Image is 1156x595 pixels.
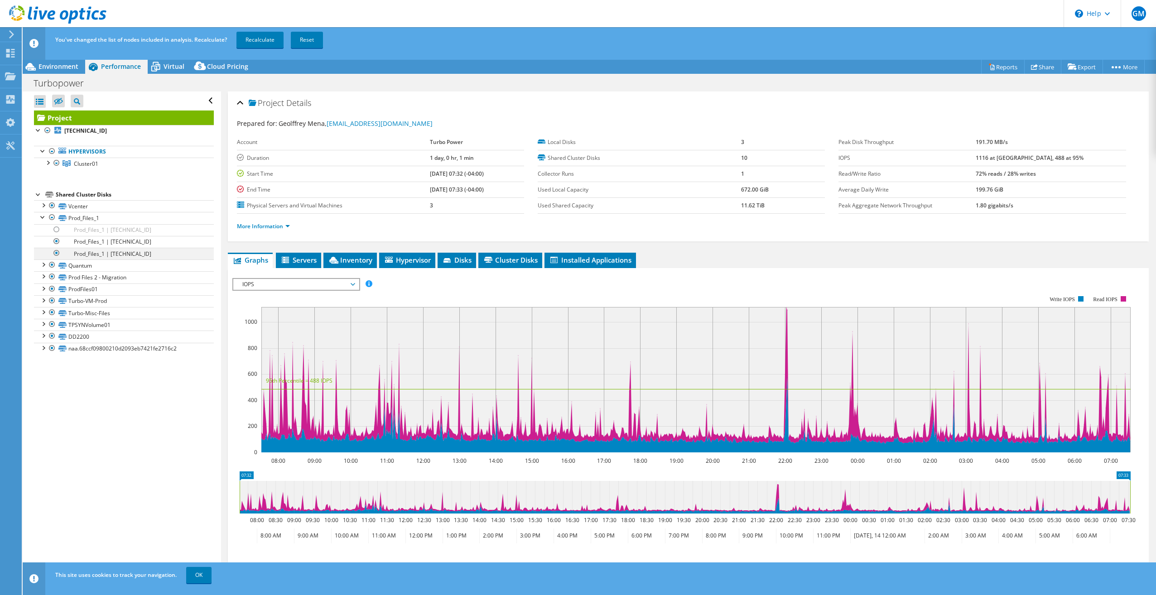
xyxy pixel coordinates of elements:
[101,62,141,71] span: Performance
[491,516,505,524] text: 14:30
[976,170,1036,178] b: 72% reads / 28% writes
[561,457,575,465] text: 16:00
[64,127,107,134] b: [TECHNICAL_ID]
[248,344,257,352] text: 800
[435,516,449,524] text: 13:00
[34,125,214,137] a: [TECHNICAL_ID]
[287,516,301,524] text: 09:00
[430,138,463,146] b: Turbo Power
[324,516,338,524] text: 10:00
[639,516,653,524] text: 18:30
[250,516,264,524] text: 08:00
[886,457,901,465] text: 01:00
[442,255,472,264] span: Disks
[416,457,430,465] text: 12:00
[55,36,227,43] span: You've changed the list of nodes included in analysis. Recalculate?
[245,318,257,326] text: 1000
[236,32,284,48] a: Recalculate
[248,396,257,404] text: 400
[741,202,765,209] b: 11.62 TiB
[305,516,319,524] text: 09:30
[164,62,184,71] span: Virtual
[538,169,741,178] label: Collector Runs
[237,185,430,194] label: End Time
[279,119,433,128] span: Geolffrey Mena,
[991,516,1005,524] text: 04:00
[268,516,282,524] text: 08:30
[488,457,502,465] text: 14:00
[56,189,214,200] div: Shared Cluster Disks
[74,160,98,168] span: Cluster01
[1103,516,1117,524] text: 07:00
[742,457,756,465] text: 21:00
[741,170,744,178] b: 1
[1132,6,1146,21] span: GM
[741,186,769,193] b: 672.00 GiB
[342,516,356,524] text: 10:30
[838,169,976,178] label: Read/Write Ratio
[1084,516,1098,524] text: 06:30
[1050,296,1075,302] text: Write IOPS
[862,516,876,524] text: 00:30
[55,571,177,579] span: This site uses cookies to track your navigation.
[976,154,1084,162] b: 1116 at [GEOGRAPHIC_DATA], 488 at 95%
[207,62,248,71] span: Cloud Pricing
[1103,60,1145,74] a: More
[633,457,647,465] text: 18:00
[658,516,672,524] text: 19:00
[34,319,214,331] a: TPSYNVolume01
[232,255,268,264] span: Graphs
[843,516,857,524] text: 00:00
[237,119,277,128] label: Prepared for:
[806,516,820,524] text: 23:00
[838,138,976,147] label: Peak Disk Throughput
[472,516,486,524] text: 14:00
[1061,60,1103,74] a: Export
[248,422,257,430] text: 200
[976,186,1003,193] b: 199.76 GiB
[1065,516,1079,524] text: 06:00
[676,516,690,524] text: 19:30
[538,154,741,163] label: Shared Cluster Disks
[995,457,1009,465] text: 04:00
[34,212,214,224] a: Prod_Files_1
[34,200,214,212] a: Vcenter
[549,255,631,264] span: Installed Applications
[237,201,430,210] label: Physical Servers and Virtual Machines
[621,516,635,524] text: 18:00
[899,516,913,524] text: 01:30
[954,516,968,524] text: 03:00
[384,255,431,264] span: Hypervisor
[34,295,214,307] a: Turbo-VM-Prod
[509,516,523,524] text: 15:00
[307,457,321,465] text: 09:00
[237,222,290,230] a: More Information
[34,283,214,295] a: ProdFiles01
[430,170,484,178] b: [DATE] 07:32 (-04:00)
[430,186,484,193] b: [DATE] 07:33 (-04:00)
[1103,457,1117,465] text: 07:00
[597,457,611,465] text: 17:00
[1047,516,1061,524] text: 05:30
[741,154,747,162] b: 10
[254,448,257,456] text: 0
[824,516,838,524] text: 23:30
[417,516,431,524] text: 12:30
[453,516,467,524] text: 13:30
[380,516,394,524] text: 11:30
[880,516,894,524] text: 01:00
[959,457,973,465] text: 03:00
[280,255,317,264] span: Servers
[538,138,741,147] label: Local Disks
[39,62,78,71] span: Environment
[750,516,764,524] text: 21:30
[602,516,616,524] text: 17:30
[34,343,214,355] a: naa.68ccf09800210d2093eb7421fe2716c2
[976,138,1008,146] b: 191.70 MB/s
[778,457,792,465] text: 22:00
[430,202,433,209] b: 3
[1075,10,1083,18] svg: \n
[34,259,214,271] a: Quantum
[850,457,864,465] text: 00:00
[713,516,727,524] text: 20:30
